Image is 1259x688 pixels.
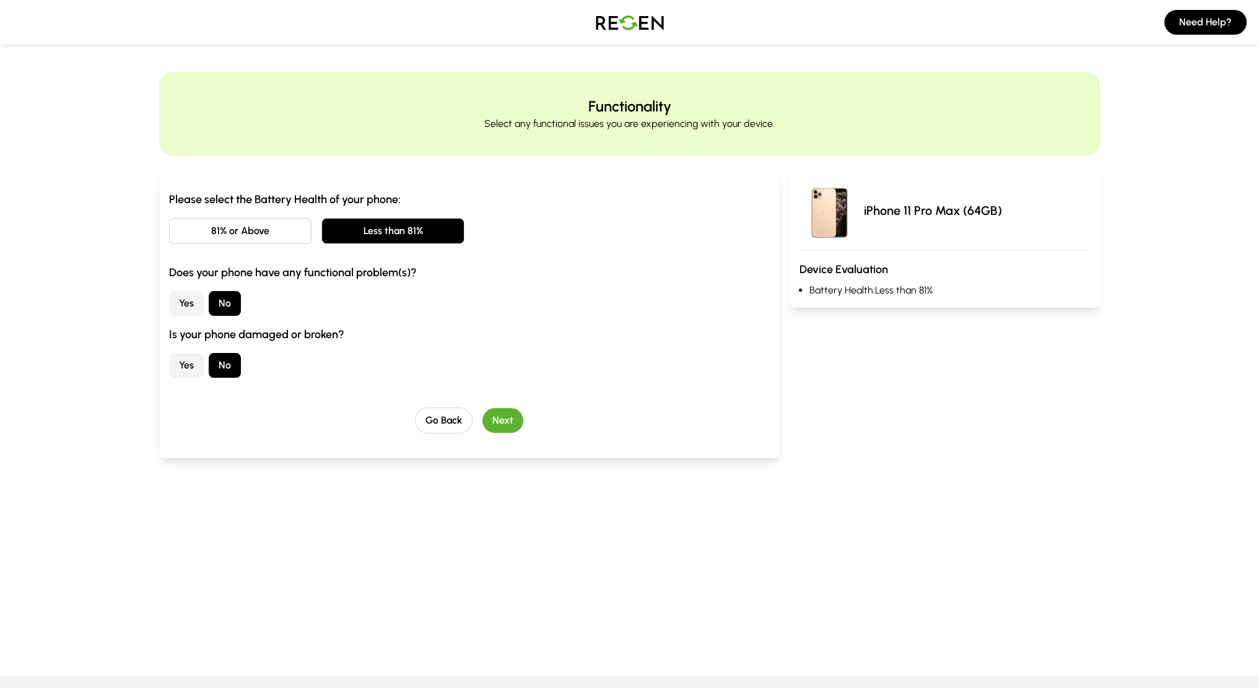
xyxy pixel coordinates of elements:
button: No [209,353,241,378]
li: Battery Health: Less than 81% [809,283,1090,298]
h3: Does your phone have any functional problem(s)? [169,264,770,281]
p: iPhone 11 Pro Max (64GB) [864,202,1002,219]
button: Less than 81% [321,218,464,244]
button: Next [482,408,523,433]
button: Need Help? [1164,10,1247,35]
button: Yes [169,291,204,316]
button: 81% or Above [169,218,312,244]
button: Go Back [415,407,473,433]
p: Select any functional issues you are experiencing with your device. [484,116,775,131]
h3: Please select the Battery Health of your phone: [169,191,770,208]
button: No [209,291,241,316]
button: Yes [169,353,204,378]
h3: Is your phone damaged or broken? [169,326,770,343]
h3: Device Evaluation [799,261,1090,278]
h2: Functionality [588,97,671,116]
img: iPhone 11 Pro Max [799,181,859,240]
img: Logo [586,5,673,40]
